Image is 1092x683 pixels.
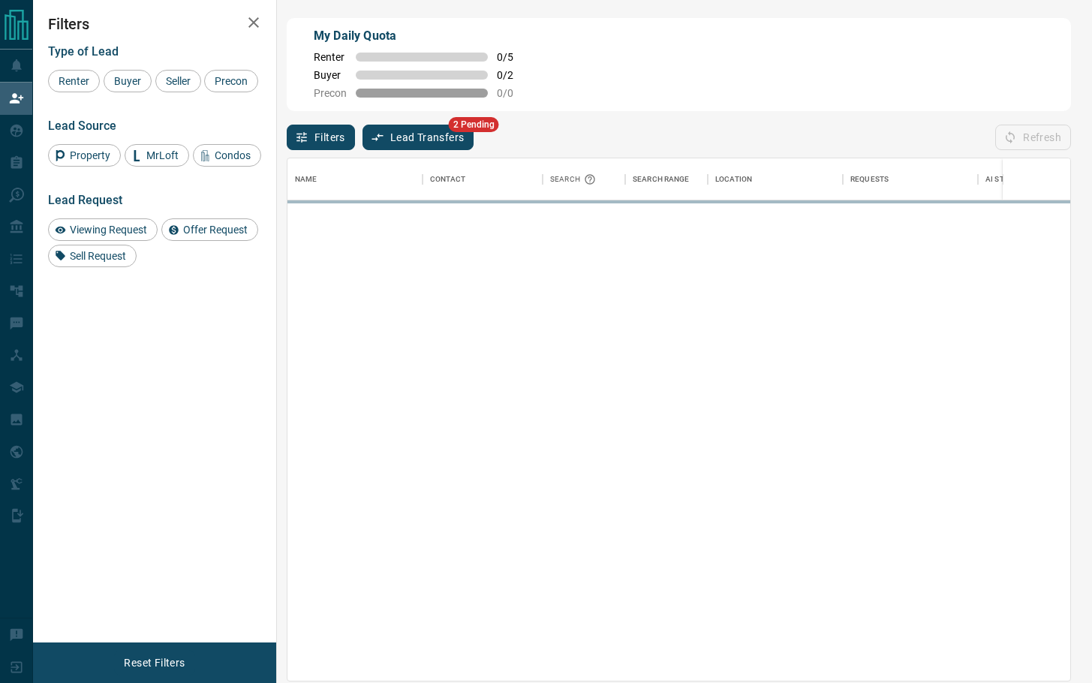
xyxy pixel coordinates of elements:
span: Precon [314,87,347,99]
span: Buyer [109,75,146,87]
span: Precon [209,75,253,87]
span: 0 / 2 [497,69,530,81]
button: Lead Transfers [362,125,474,150]
span: 2 Pending [449,117,499,132]
span: Type of Lead [48,44,119,59]
div: Sell Request [48,245,137,267]
span: Renter [53,75,95,87]
p: My Daily Quota [314,27,530,45]
div: Contact [423,158,543,200]
span: Renter [314,51,347,63]
div: Precon [204,70,258,92]
div: Search Range [633,158,690,200]
button: Reset Filters [114,650,194,675]
span: Condos [209,149,256,161]
span: Sell Request [65,250,131,262]
div: Contact [430,158,465,200]
span: Seller [161,75,196,87]
div: Buyer [104,70,152,92]
div: Location [708,158,843,200]
div: Seller [155,70,201,92]
h2: Filters [48,15,261,33]
div: Location [715,158,752,200]
span: Lead Source [48,119,116,133]
div: Requests [843,158,978,200]
span: 0 / 0 [497,87,530,99]
div: Property [48,144,121,167]
div: Name [295,158,317,200]
div: MrLoft [125,144,189,167]
div: Search Range [625,158,708,200]
div: Name [287,158,423,200]
div: Requests [850,158,889,200]
span: Offer Request [178,224,253,236]
span: Property [65,149,116,161]
div: Condos [193,144,261,167]
button: Filters [287,125,355,150]
div: Renter [48,70,100,92]
div: Offer Request [161,218,258,241]
div: Search [550,158,600,200]
span: Lead Request [48,193,122,207]
span: 0 / 5 [497,51,530,63]
span: Viewing Request [65,224,152,236]
div: Viewing Request [48,218,158,241]
span: MrLoft [141,149,184,161]
span: Buyer [314,69,347,81]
